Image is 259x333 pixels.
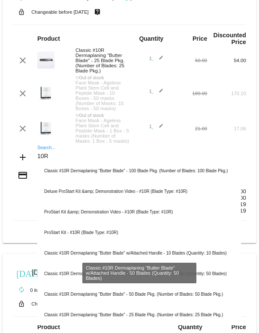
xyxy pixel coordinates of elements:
[16,268,27,278] mat-icon: [DATE]
[75,114,79,117] mat-icon: not_interested
[18,170,28,180] mat-icon: credit_card
[13,288,110,293] small: 0 items scheduled for Every 2 months
[37,284,241,305] div: Classic #10R Dermaplaning "Butter Blade" - 50 Blade Pkg. (Number of Blades: 50 Blade Pkg.)
[71,113,129,118] div: Out of stock
[169,126,208,131] div: 21.00
[37,153,241,160] input: Search...
[31,301,89,306] small: Changeable before [DATE]
[193,35,207,42] strong: Price
[214,32,246,45] strong: Discounted Price
[16,285,27,295] mat-icon: autorenew
[16,298,27,309] mat-icon: lock_open
[37,161,241,181] div: Classic #10R Dermaplaning "Butter Blade" - 100 Blade Pkg. (Number of Blades: 100 Blade Pkg.)
[71,80,129,111] div: Face Mask - Ageless Plant Stem Cell and Peptide Mask - 10 Boxes - 50 masks (Number of Masks: 10 B...
[207,91,246,96] div: 170.10
[37,181,241,202] div: Deluxe ProStart Kit &amp; Demonstration Video - #10R (Blade Type: #10R)
[178,324,202,330] strong: Quantity
[207,58,246,63] div: 54.00
[71,48,129,73] div: Classic #10R Dermaplaning "Butter Blade" - 25 Blade Pkg. (Number of Blades: 25 Blade Pkg.)
[31,9,89,15] small: Changeable before [DATE]
[37,305,241,325] div: Classic #10R Dermaplaning "Butter Blade" - 25 Blade Pkg. (Number of Blades: 25 Blade Pkg.)
[75,76,79,79] mat-icon: not_interested
[169,91,208,96] div: 189.00
[153,55,163,66] mat-icon: edit
[92,6,102,18] mat-icon: live_help
[18,55,28,66] mat-icon: clear
[207,126,246,131] div: 17.06
[37,120,54,137] img: dermaplanepro-ageless-plant-stem-cell-and-peptide-face-mask.jpg
[153,88,163,99] mat-icon: edit
[16,6,27,18] mat-icon: lock_open
[37,243,241,264] div: Classic #10R Dermaplaning "Butter Blade" w/Attached Handle - 10 Blades (Quantity: 10 Blades)
[37,324,60,330] strong: Product
[37,51,54,69] img: dermaplanepro-10r-dermaplaning-blade-up-close.png
[149,124,164,129] span: 1
[139,35,163,42] strong: Quantity
[18,152,28,162] mat-icon: add
[153,123,163,134] mat-icon: edit
[37,84,54,102] img: dermaplanepro-ageless-plant-stem-cell-and-peptide-face-mask.jpg
[169,58,208,63] div: 60.00
[149,56,164,61] span: 1
[71,75,129,80] div: Out of stock
[232,324,246,330] strong: Price
[18,88,28,99] mat-icon: clear
[18,123,28,134] mat-icon: clear
[37,35,60,42] strong: Product
[149,89,164,94] span: 1
[71,118,129,144] div: Face Mask - Ageless Plant Stem Cell and Peptide Mask - 1 Box - 5 masks (Number of Masks: 1 Box - ...
[37,264,241,284] div: Classic #10R Dermaplaning "Butter Blade" w/Attached Handle - 50 Blades (Quantity: 50 Blades)
[37,202,241,222] div: ProStart Kit &amp; Demonstration Video - #10R (Blade Type: #10R)
[37,222,241,243] div: ProStart Kit - #10R (Blade Type: #10R)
